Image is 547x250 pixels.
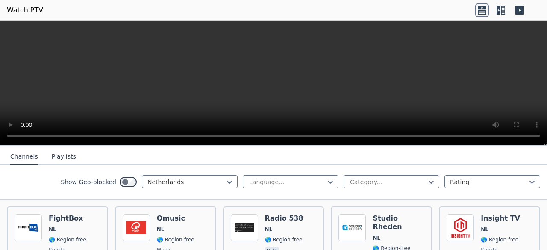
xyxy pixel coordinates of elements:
img: Qmusic [123,214,150,241]
label: Show Geo-blocked [61,178,116,186]
span: NL [481,226,488,233]
h6: Insight TV [481,214,520,223]
button: Channels [10,149,38,165]
span: 🌎 Region-free [157,236,194,243]
span: NL [49,226,56,233]
span: NL [157,226,165,233]
span: 🌎 Region-free [481,236,518,243]
a: WatchIPTV [7,5,43,15]
h6: Studio Rheden [373,214,424,231]
span: NL [265,226,273,233]
span: 🌎 Region-free [265,236,303,243]
h6: FightBox [49,214,86,223]
h6: Qmusic [157,214,194,223]
img: FightBox [15,214,42,241]
img: Insight TV [447,214,474,241]
img: Radio 538 [231,214,258,241]
span: NL [373,235,380,241]
img: Studio Rheden [338,214,366,241]
span: 🌎 Region-free [49,236,86,243]
button: Playlists [52,149,76,165]
h6: Radio 538 [265,214,303,223]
